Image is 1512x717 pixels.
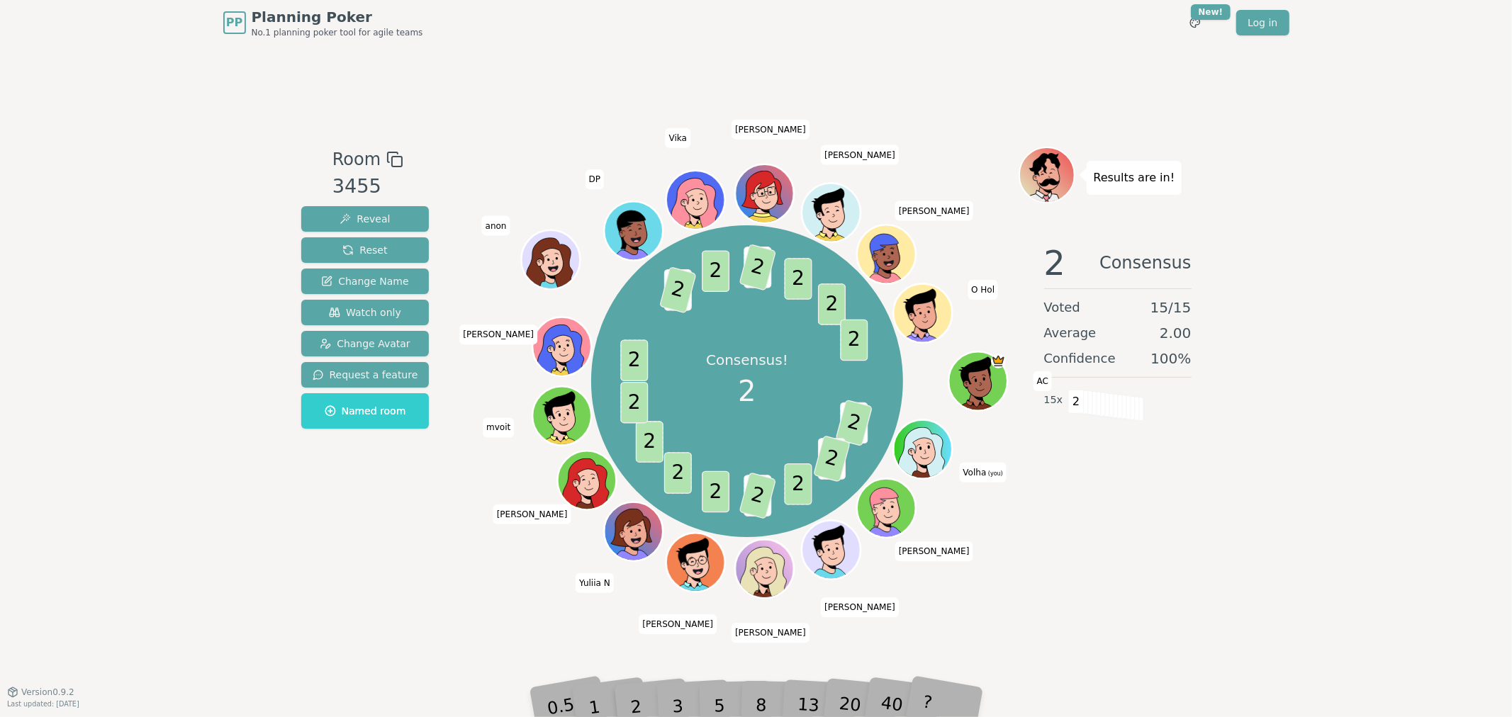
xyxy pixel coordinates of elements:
[1044,323,1097,343] span: Average
[1044,393,1063,408] span: 15 x
[821,597,899,617] span: Click to change your name
[785,463,812,505] span: 2
[301,331,430,356] button: Change Avatar
[664,452,692,494] span: 2
[332,172,403,201] div: 3455
[321,274,408,288] span: Change Name
[1150,298,1192,317] span: 15 / 15
[1099,246,1191,280] span: Consensus
[459,324,537,344] span: Click to change your name
[1034,371,1052,391] span: Click to change your name
[785,258,812,300] span: 2
[482,216,510,236] span: Click to change your name
[991,354,1006,368] span: AC is the host
[818,283,846,325] span: 2
[968,280,998,300] span: Click to change your name
[960,463,1007,482] span: Click to change your name
[7,687,74,698] button: Version0.9.2
[301,393,430,429] button: Named room
[1182,10,1208,35] button: New!
[895,541,973,561] span: Click to change your name
[1044,246,1066,280] span: 2
[620,381,648,423] span: 2
[332,147,381,172] span: Room
[739,244,777,291] span: 2
[325,404,406,418] span: Named room
[320,337,410,351] span: Change Avatar
[342,243,387,257] span: Reset
[1044,298,1081,317] span: Voted
[576,573,614,593] span: Click to change your name
[1044,349,1116,368] span: Confidence
[226,14,242,31] span: PP
[813,435,851,482] span: 2
[301,237,430,263] button: Reset
[836,399,873,446] span: 2
[340,212,390,226] span: Reveal
[483,418,514,438] span: Click to change your name
[301,269,430,294] button: Change Name
[620,339,648,380] span: 2
[252,27,423,38] span: No.1 planning poker tool for agile teams
[7,700,79,708] span: Last updated: [DATE]
[639,614,717,634] span: Click to change your name
[895,422,951,477] button: Click to change your avatar
[1068,390,1085,414] span: 2
[738,370,756,412] span: 2
[636,421,663,463] span: 2
[301,206,430,232] button: Reveal
[666,128,690,148] span: Click to change your name
[586,169,604,189] span: Click to change your name
[1236,10,1289,35] a: Log in
[706,350,788,370] p: Consensus!
[702,470,729,512] span: 2
[21,687,74,698] span: Version 0.9.2
[732,623,810,643] span: Click to change your name
[1094,168,1175,188] p: Results are in!
[301,362,430,388] button: Request a feature
[1150,349,1191,368] span: 100 %
[1160,323,1192,343] span: 2.00
[702,250,729,292] span: 2
[313,368,418,382] span: Request a feature
[301,300,430,325] button: Watch only
[732,120,810,140] span: Click to change your name
[1191,4,1231,20] div: New!
[493,504,571,524] span: Click to change your name
[895,201,973,221] span: Click to change your name
[329,305,401,320] span: Watch only
[739,472,777,519] span: 2
[986,470,1003,477] span: (you)
[659,266,697,314] span: 2
[223,7,423,38] a: PPPlanning PokerNo.1 planning poker tool for agile teams
[840,319,868,361] span: 2
[821,145,899,165] span: Click to change your name
[252,7,423,27] span: Planning Poker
